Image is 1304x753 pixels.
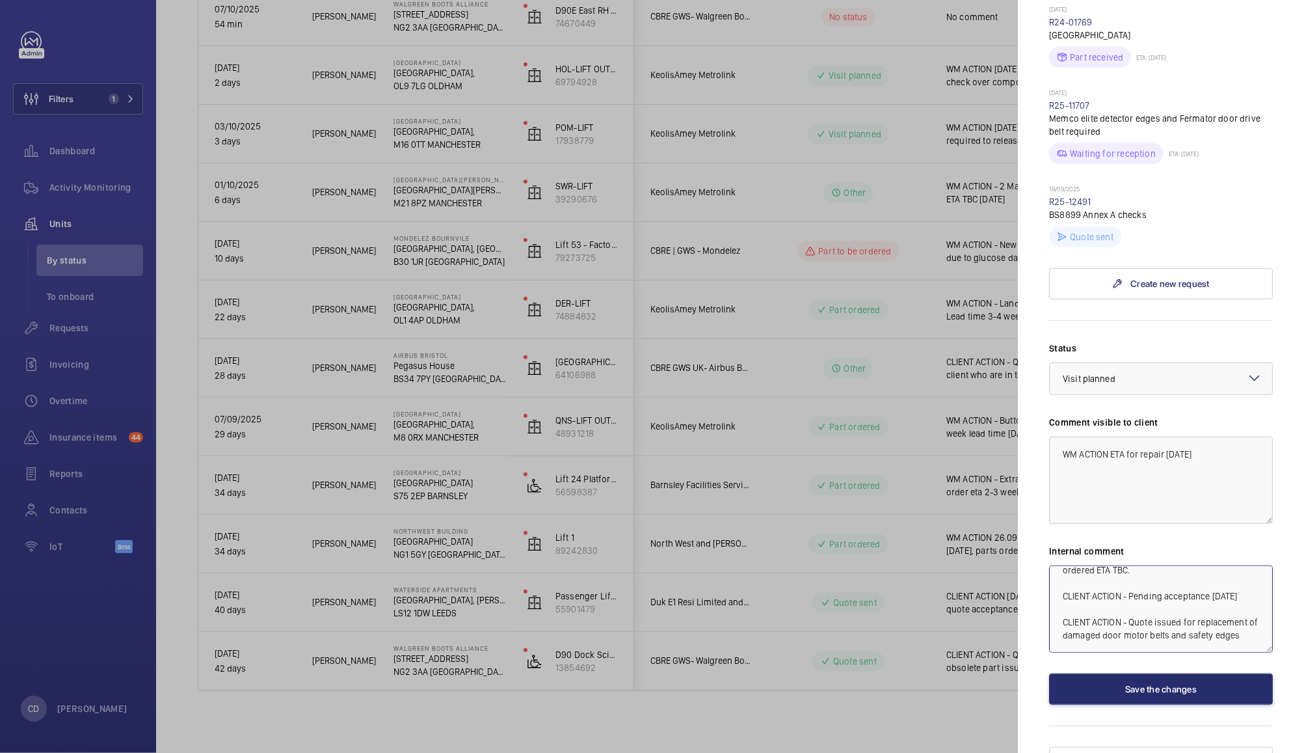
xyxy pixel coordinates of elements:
[1049,197,1091,207] a: R25-12491
[1049,674,1273,705] button: Save the changes
[1164,150,1199,157] p: ETA: [DATE]
[1049,89,1273,99] p: [DATE]
[1049,342,1273,355] label: Status
[1063,374,1115,384] span: Visit planned
[1049,268,1273,299] a: Create new request
[1049,208,1273,221] p: BS8899 Annex A checks
[1070,147,1156,160] p: Waiting for reception
[1049,416,1273,429] label: Comment visible to client
[1049,112,1273,138] p: Memco elite detector edges and Fermator door drive belt required
[1049,5,1273,16] p: [DATE]
[1049,29,1273,42] p: [GEOGRAPHIC_DATA]
[1049,545,1273,558] label: Internal comment
[1049,17,1093,27] a: R24-01769
[1070,51,1123,64] p: Part received
[1070,230,1113,243] p: Quote sent
[1049,185,1273,195] p: 19/09/2025
[1049,100,1090,111] a: R25-11707
[1131,53,1166,61] p: ETA: [DATE]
